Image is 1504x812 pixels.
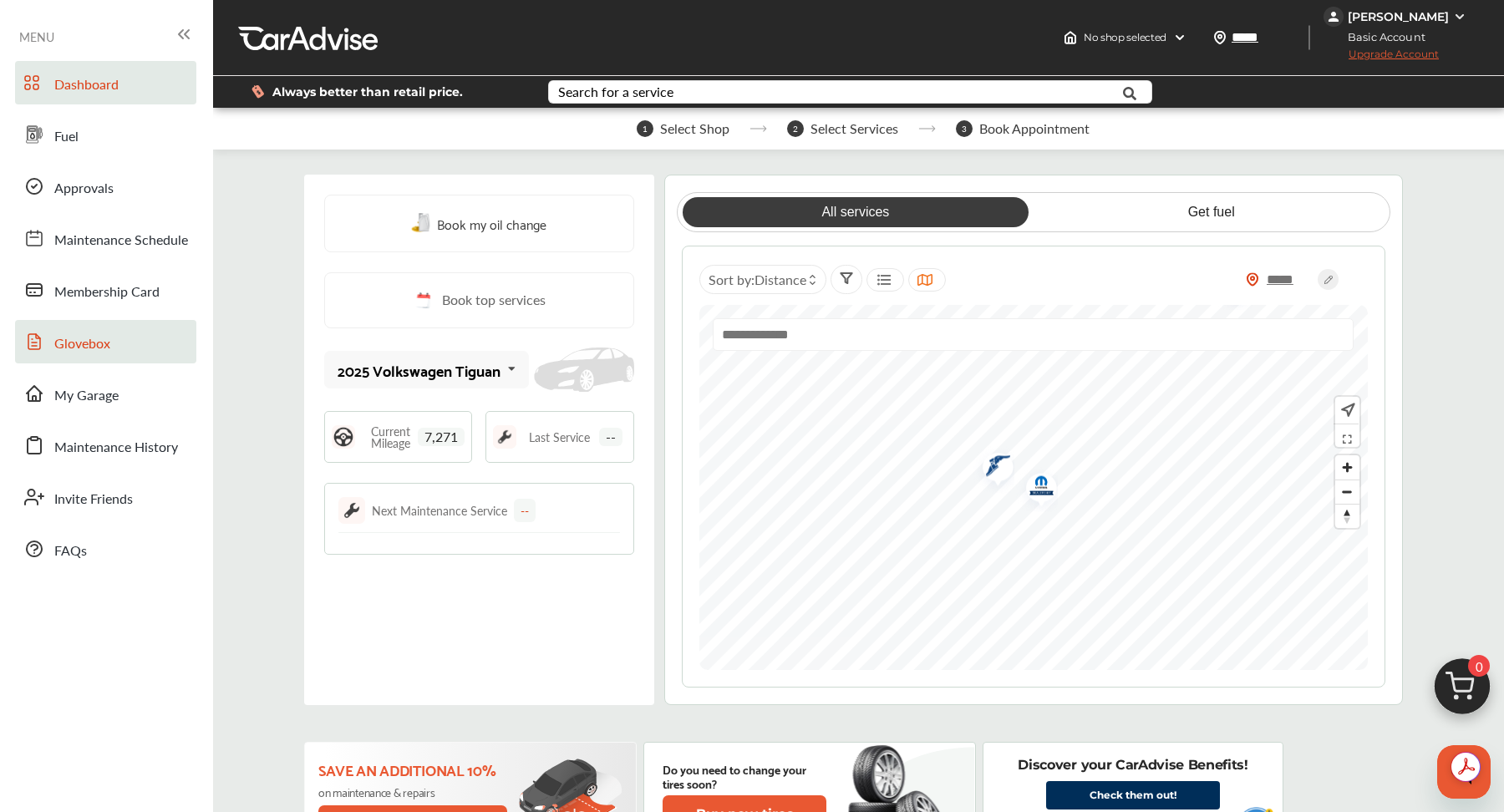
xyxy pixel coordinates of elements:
button: Zoom out [1335,480,1359,504]
img: recenter.ce011a49.svg [1338,401,1355,419]
span: Basic Account [1325,28,1438,46]
span: Maintenance History [54,437,178,459]
span: Approvals [54,178,114,200]
span: My Garage [54,385,119,407]
div: Search for a service [558,85,673,99]
p: Do you need to change your tires soon? [663,762,826,790]
div: Map marker [970,444,1012,493]
span: Zoom out [1335,480,1359,504]
span: Reset bearing to north [1335,505,1359,528]
a: Dashboard [15,61,196,104]
span: Last Service [529,431,590,443]
span: Invite Friends [54,489,133,510]
img: dollor_label_vector.a70140d1.svg [252,84,264,99]
img: header-down-arrow.9dd2ce7d.svg [1173,31,1186,44]
a: Fuel [15,113,196,156]
span: Upgrade Account [1324,48,1439,69]
span: Current Mileage [363,425,418,449]
span: No shop selected [1084,31,1166,44]
span: Book Appointment [979,121,1090,136]
a: Maintenance Schedule [15,216,196,260]
span: Always better than retail price. [272,86,463,98]
div: Next Maintenance Service [372,502,507,519]
iframe: Button to launch messaging window [1437,745,1491,799]
span: 0 [1468,655,1490,677]
img: header-home-logo.8d720a4f.svg [1064,31,1077,44]
img: stepper-arrow.e24c07c6.svg [749,125,767,132]
canvas: Map [699,305,1369,670]
a: Book my oil change [411,212,546,235]
img: placeholder_car.fcab19be.svg [534,348,634,393]
img: stepper-arrow.e24c07c6.svg [918,125,936,132]
img: border-line.da1032d4.svg [338,532,620,533]
img: location_vector.a44bc228.svg [1213,31,1227,44]
img: location_vector_orange.38f05af8.svg [1246,272,1259,287]
span: Maintenance Schedule [54,230,188,251]
img: cart_icon.3d0951e8.svg [1422,651,1502,731]
span: MENU [19,30,54,43]
div: -- [514,499,536,522]
span: -- [599,428,622,446]
img: oil-change.e5047c97.svg [411,213,433,234]
div: [PERSON_NAME] [1348,9,1449,24]
a: Book top services [324,272,634,328]
img: WGsFRI8htEPBVLJbROoPRyZpYNWhNONpIPPETTm6eUC0GeLEiAAAAAElFTkSuQmCC [1453,10,1466,23]
a: Maintenance History [15,424,196,467]
button: Zoom in [1335,455,1359,480]
img: jVpblrzwTbfkPYzPPzSLxeg0AAAAASUVORK5CYII= [1324,7,1344,27]
p: Discover your CarAdvise Benefits! [1018,756,1247,774]
span: Membership Card [54,282,160,303]
span: Dashboard [54,74,119,96]
a: Get fuel [1038,197,1384,227]
span: Select Shop [660,121,729,136]
div: Map marker [1014,464,1055,511]
span: Book top services [442,290,546,311]
p: Save an additional 10% [318,760,510,779]
a: Check them out! [1046,781,1220,809]
span: Sort by : [709,270,806,289]
img: cal_icon.0803b883.svg [412,290,434,311]
span: 2 [787,120,804,137]
span: Fuel [54,126,79,148]
span: Distance [755,270,806,289]
img: steering_logo [332,425,355,449]
span: 7,271 [418,428,465,446]
div: 2025 Volkswagen Tiguan [338,362,500,378]
span: Select Services [810,121,898,136]
img: maintenance_logo [338,497,365,524]
a: Glovebox [15,320,196,363]
a: My Garage [15,372,196,415]
span: Glovebox [54,333,110,355]
span: 1 [637,120,653,137]
a: Invite Friends [15,475,196,519]
button: Reset bearing to north [1335,504,1359,528]
span: FAQs [54,540,87,562]
p: on maintenance & repairs [318,785,510,799]
a: FAQs [15,527,196,571]
img: maintenance_logo [493,425,516,449]
a: All services [683,197,1029,227]
img: logo-goodyear.png [970,444,1014,493]
a: Approvals [15,165,196,208]
a: Membership Card [15,268,196,312]
img: header-divider.bc55588e.svg [1308,25,1310,50]
img: logo-mopar.png [1014,464,1058,511]
span: Book my oil change [437,212,546,235]
span: 3 [956,120,973,137]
